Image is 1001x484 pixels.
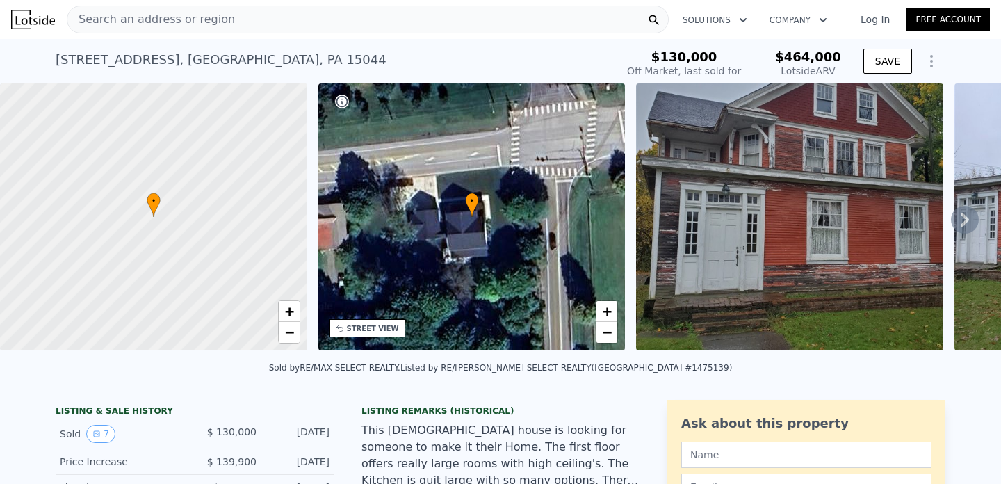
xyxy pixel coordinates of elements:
div: [DATE] [268,425,329,443]
button: Company [758,8,838,33]
div: Listing Remarks (Historical) [361,405,640,417]
span: + [284,302,293,320]
div: Lotside ARV [775,64,841,78]
span: $ 130,000 [207,426,257,437]
button: Show Options [918,47,945,75]
span: • [465,195,479,207]
a: Log In [844,13,906,26]
input: Name [681,442,931,468]
span: $130,000 [651,49,717,64]
span: • [147,195,161,207]
div: Listed by RE/[PERSON_NAME] SELECT REALTY ([GEOGRAPHIC_DATA] #1475139) [400,363,732,373]
span: Search an address or region [67,11,235,28]
div: [STREET_ADDRESS] , [GEOGRAPHIC_DATA] , PA 15044 [56,50,386,70]
a: Free Account [906,8,990,31]
button: Solutions [672,8,758,33]
a: Zoom in [279,301,300,322]
span: + [603,302,612,320]
div: Sold [60,425,184,443]
div: LISTING & SALE HISTORY [56,405,334,419]
a: Zoom out [279,322,300,343]
div: • [147,193,161,217]
div: Off Market, last sold for [627,64,741,78]
span: − [603,323,612,341]
a: Zoom in [596,301,617,322]
div: [DATE] [268,455,329,469]
button: SAVE [863,49,912,74]
img: Lotside [11,10,55,29]
img: Sale: 98880040 Parcel: 91849291 [636,83,943,350]
div: Ask about this property [681,414,931,433]
div: Price Increase [60,455,184,469]
span: $ 139,900 [207,456,257,467]
div: Sold by RE/MAX SELECT REALTY . [269,363,400,373]
div: STREET VIEW [347,323,399,334]
span: $464,000 [775,49,841,64]
button: View historical data [86,425,115,443]
a: Zoom out [596,322,617,343]
div: • [465,193,479,217]
span: − [284,323,293,341]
